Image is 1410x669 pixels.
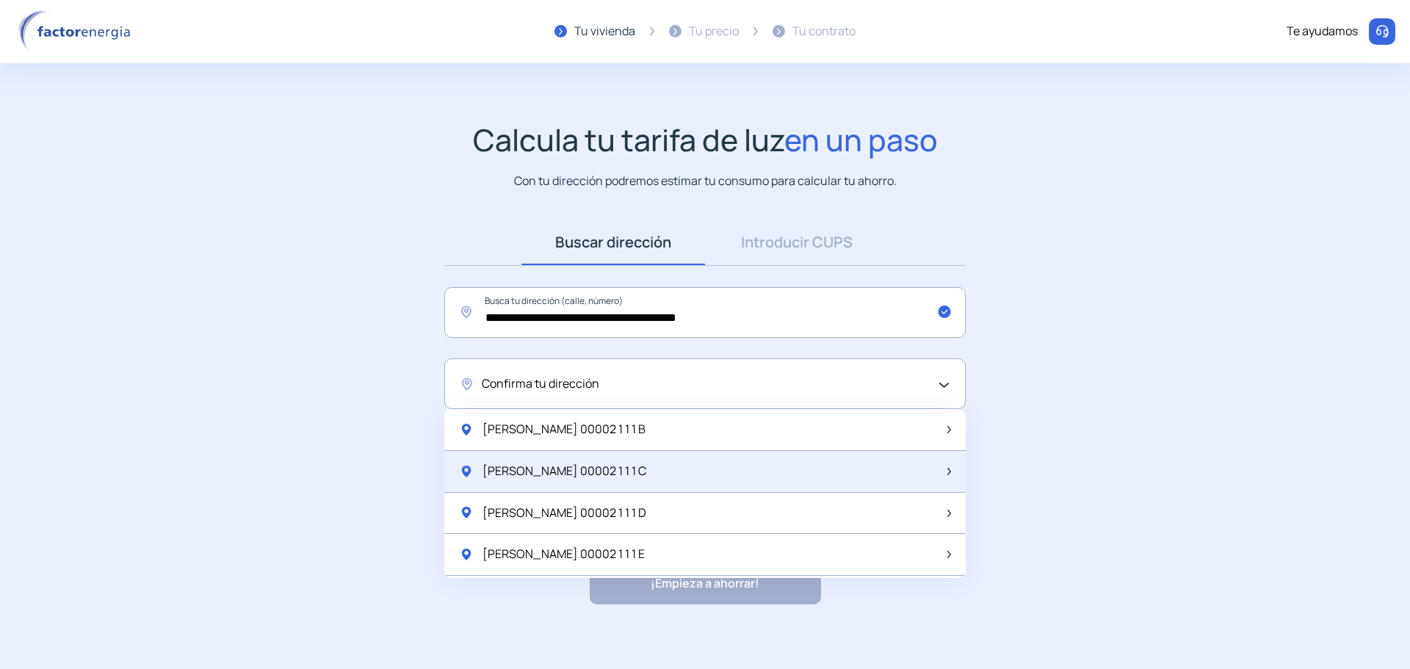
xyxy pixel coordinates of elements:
[1287,22,1358,41] div: Te ayudamos
[459,547,474,562] img: location-pin-green.svg
[521,220,705,265] a: Buscar dirección
[1375,24,1389,39] img: llamar
[482,462,646,481] span: [PERSON_NAME] 00002 1 1 1 C
[792,22,856,41] div: Tu contrato
[947,551,951,558] img: arrow-next-item.svg
[947,510,951,517] img: arrow-next-item.svg
[482,420,646,439] span: [PERSON_NAME] 00002 1 1 1 B
[514,172,897,190] p: Con tu dirección podremos estimar tu consumo para calcular tu ahorro.
[482,375,599,394] span: Confirma tu dirección
[459,464,474,479] img: location-pin-green.svg
[574,22,635,41] div: Tu vivienda
[482,504,646,523] span: [PERSON_NAME] 00002 1 1 1 D
[784,119,938,160] span: en un paso
[459,505,474,520] img: location-pin-green.svg
[459,422,474,437] img: location-pin-green.svg
[947,426,951,433] img: arrow-next-item.svg
[705,220,889,265] a: Introducir CUPS
[473,122,938,158] h1: Calcula tu tarifa de luz
[482,545,645,564] span: [PERSON_NAME] 00002 1 1 1 E
[689,22,739,41] div: Tu precio
[947,468,951,475] img: arrow-next-item.svg
[15,10,140,53] img: logo factor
